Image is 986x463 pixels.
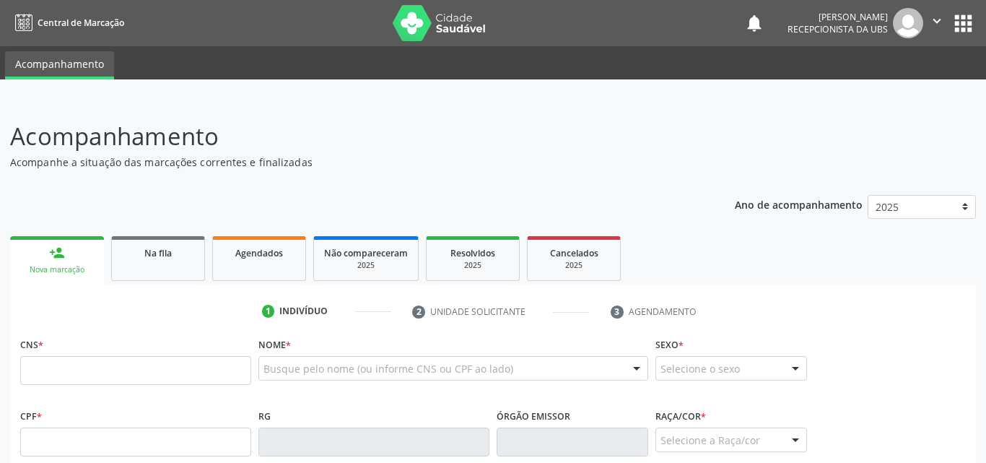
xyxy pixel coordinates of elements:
button: apps [951,11,976,36]
label: RG [258,405,271,428]
span: Recepcionista da UBS [788,23,888,35]
p: Ano de acompanhamento [735,195,863,213]
span: Selecione a Raça/cor [660,433,760,448]
div: [PERSON_NAME] [788,11,888,23]
span: Na fila [144,247,172,259]
span: Agendados [235,247,283,259]
div: 2025 [324,260,408,271]
label: Raça/cor [655,405,706,428]
a: Central de Marcação [10,11,124,35]
span: Selecione o sexo [660,361,740,376]
img: img [893,8,923,38]
p: Acompanhamento [10,118,686,155]
div: 2025 [437,260,509,271]
span: Busque pelo nome (ou informe CNS ou CPF ao lado) [263,361,513,376]
label: Sexo [655,334,684,356]
div: person_add [49,245,65,261]
label: CNS [20,334,43,356]
button: notifications [744,13,764,33]
a: Acompanhamento [5,51,114,79]
i:  [929,13,945,29]
label: Nome [258,334,291,356]
span: Cancelados [550,247,598,259]
span: Resolvidos [450,247,495,259]
p: Acompanhe a situação das marcações correntes e finalizadas [10,155,686,170]
div: 2025 [538,260,610,271]
label: Órgão emissor [497,405,570,428]
div: Nova marcação [20,264,94,275]
span: Central de Marcação [38,17,124,29]
div: Indivíduo [279,305,328,318]
span: Não compareceram [324,247,408,259]
button:  [923,8,951,38]
div: 1 [262,305,275,318]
